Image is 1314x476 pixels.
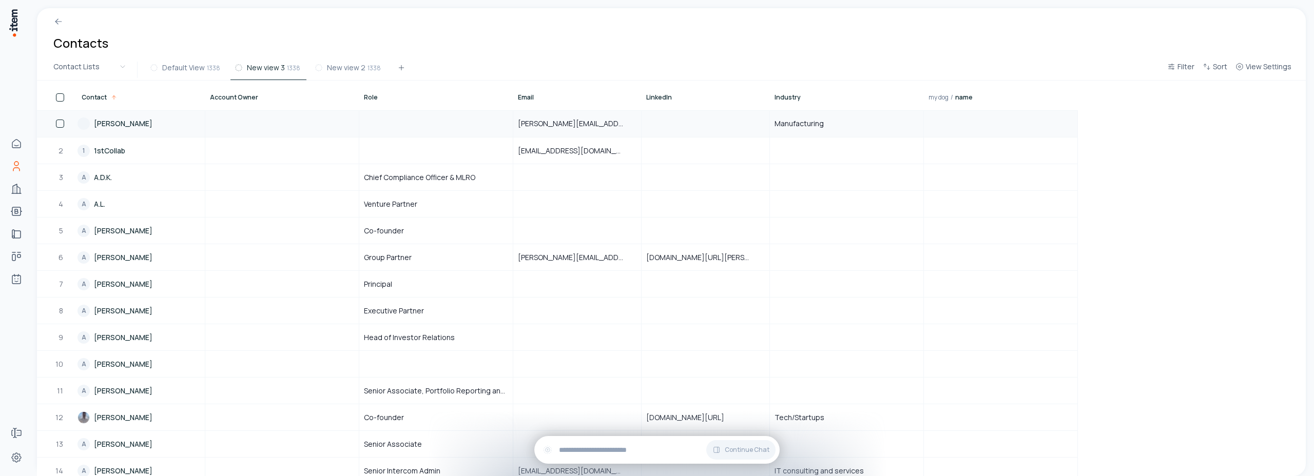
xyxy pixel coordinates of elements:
span: / [951,93,953,102]
a: A[PERSON_NAME] [78,245,204,270]
span: Executive Partner [364,306,424,316]
span: Venture Partner [364,199,417,209]
a: [PERSON_NAME] [78,405,204,430]
a: A[PERSON_NAME] [78,378,204,403]
span: 11 [57,386,64,396]
span: [PERSON_NAME][EMAIL_ADDRESS][DOMAIN_NAME] [518,118,636,129]
span: 10 [55,359,64,369]
a: Agents [6,269,27,289]
span: Head of Investor Relations [364,332,455,343]
img: Item Brain Logo [8,8,18,37]
span: New view 3 [247,63,285,73]
span: Senior Associate, Portfolio Reporting and Analytics [364,386,508,396]
span: Group Partner [364,252,412,263]
span: 4 [59,199,64,209]
span: Email [518,93,534,102]
span: Manufacturing [775,118,824,129]
div: A [78,278,90,290]
span: [EMAIL_ADDRESS][DOMAIN_NAME] [518,466,636,476]
span: 1338 [287,63,300,72]
span: LinkedIn [646,93,672,102]
span: 5 [59,226,64,236]
a: A[PERSON_NAME] [78,325,204,350]
button: Default View1338 [146,62,226,80]
div: 1 [78,145,90,157]
span: 7 [59,279,64,289]
span: 1338 [207,63,220,72]
div: A [78,198,90,210]
span: Industry [775,93,801,102]
span: Continue Chat [725,446,769,454]
a: bootcamps [6,201,27,222]
span: Tech/Startups [775,412,824,423]
div: A [78,331,90,344]
span: Role [364,93,378,102]
a: [PERSON_NAME] [78,111,204,136]
a: 11stCollab [78,138,204,163]
span: 3 [59,172,64,183]
a: Companies [6,179,27,199]
a: A[PERSON_NAME] [78,351,204,376]
div: A [78,305,90,317]
div: A [78,385,90,397]
a: Contacts [6,156,27,176]
a: Forms [6,423,27,443]
span: 1338 [368,63,381,72]
span: Senior Intercom Admin [364,466,440,476]
h1: Contacts [53,35,108,51]
span: [PERSON_NAME][EMAIL_ADDRESS][PERSON_NAME][DOMAIN_NAME] [518,252,636,263]
span: 2 [59,146,64,156]
span: View Settings [1246,62,1291,72]
span: Filter [1177,62,1194,72]
button: Continue Chat [706,440,776,460]
a: Home [6,133,27,154]
a: A[PERSON_NAME] [78,431,204,457]
span: my dog [929,93,949,102]
div: A [78,358,90,370]
span: 6 [59,252,64,263]
button: New view 21338 [311,62,387,80]
a: A[PERSON_NAME] [78,298,204,323]
a: AA.L. [78,191,204,216]
span: Default View [162,63,205,73]
a: deals [6,246,27,267]
span: name [955,93,973,102]
span: 14 [55,466,64,476]
div: A [78,225,90,237]
span: [DOMAIN_NAME][URL] [646,412,737,423]
span: New view 2 [327,63,365,73]
span: Senior Associate [364,439,422,449]
span: 9 [59,332,64,343]
a: A[PERSON_NAME] [78,218,204,243]
span: Chief Compliance Officer & MLRO [364,172,475,183]
div: A [78,171,90,184]
span: 12 [55,412,64,423]
span: Contact [82,93,107,102]
div: A [78,251,90,264]
a: implementations [6,224,27,244]
span: Co-founder [364,226,404,236]
button: Sort [1199,61,1231,79]
span: 8 [59,306,64,316]
span: 13 [56,439,64,449]
span: Principal [364,279,392,289]
span: Co-founder [364,412,404,423]
span: [DOMAIN_NAME][URL][PERSON_NAME] [646,252,765,263]
div: A [78,438,90,450]
button: New view 31338 [230,62,306,80]
a: AA.D.K. [78,165,204,190]
span: [EMAIL_ADDRESS][DOMAIN_NAME] [518,146,636,156]
span: IT consulting and services [775,466,864,476]
span: Sort [1213,62,1227,72]
a: Settings [6,447,27,468]
button: Filter [1163,61,1199,79]
img: Abhimanyu Yadav [78,411,90,424]
div: Continue Chat [534,436,780,464]
span: Account Owner [210,93,258,102]
button: View Settings [1231,61,1296,79]
a: A[PERSON_NAME] [78,271,204,296]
